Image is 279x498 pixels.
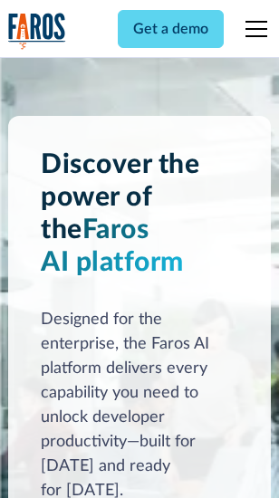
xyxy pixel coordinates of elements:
span: Faros AI platform [41,216,184,276]
a: Get a demo [118,10,224,48]
a: home [8,13,66,50]
div: menu [235,7,271,51]
img: Logo of the analytics and reporting company Faros. [8,13,66,50]
h1: Discover the power of the [41,148,238,279]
